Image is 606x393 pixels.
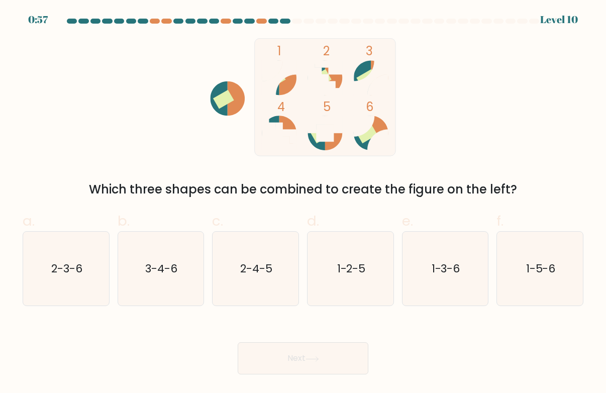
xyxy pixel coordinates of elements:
span: e. [402,211,413,231]
span: c. [212,211,223,231]
div: Which three shapes can be combined to create the figure on the left? [29,180,577,199]
tspan: 1 [277,43,281,59]
text: 2-4-5 [240,261,272,276]
div: 0:57 [28,12,48,27]
tspan: 2 [323,43,330,59]
span: d. [307,211,319,231]
button: Next [238,342,368,374]
text: 3-4-6 [145,261,177,276]
tspan: 6 [366,99,373,115]
tspan: 5 [323,99,331,115]
span: a. [23,211,35,231]
text: 1-2-5 [337,261,365,276]
span: f. [496,211,503,231]
text: 2-3-6 [51,261,82,276]
div: Level 10 [540,12,578,27]
tspan: 4 [277,99,285,115]
text: 1-3-6 [432,261,460,276]
tspan: 3 [366,43,373,59]
span: b. [118,211,130,231]
text: 1-5-6 [526,261,556,276]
